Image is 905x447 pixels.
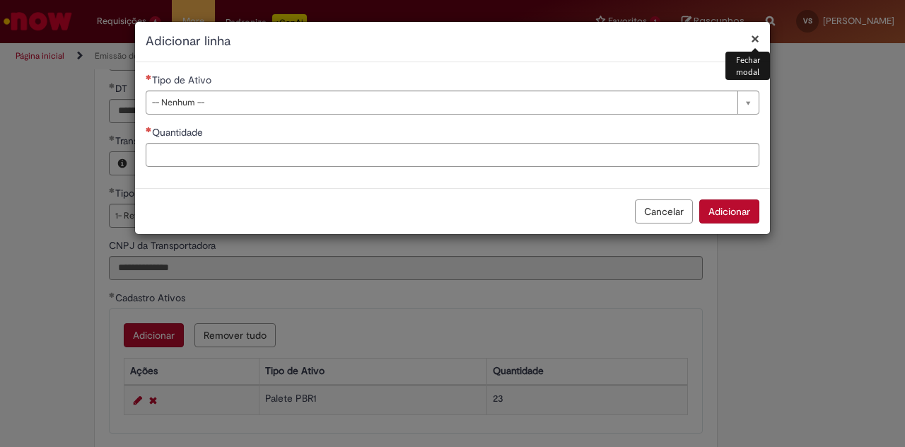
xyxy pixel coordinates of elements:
[146,127,152,132] span: Necessários
[635,199,693,223] button: Cancelar
[146,74,152,80] span: Necessários
[699,199,759,223] button: Adicionar
[152,126,206,139] span: Quantidade
[751,31,759,46] button: Fechar modal
[146,33,759,51] h2: Adicionar linha
[146,143,759,167] input: Quantidade
[725,52,770,80] div: Fechar modal
[152,91,730,114] span: -- Nenhum --
[152,74,214,86] span: Tipo de Ativo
